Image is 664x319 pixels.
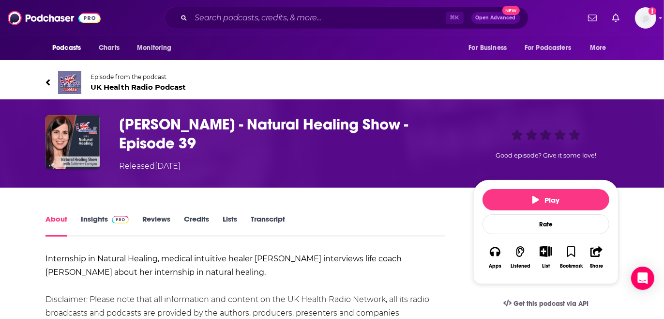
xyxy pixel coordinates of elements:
button: Apps [483,239,508,275]
span: Podcasts [52,41,81,55]
button: open menu [130,39,184,57]
button: open menu [45,39,93,57]
img: User Profile [635,7,656,29]
span: Good episode? Give it some love! [496,152,596,159]
div: Released [DATE] [119,160,181,172]
span: Monitoring [137,41,171,55]
span: ⌘ K [446,12,464,24]
button: Bookmark [558,239,584,275]
a: Charts [92,39,125,57]
div: Bookmark [560,263,583,269]
a: Get this podcast via API [496,292,596,316]
a: UK Health Radio PodcastEpisode from the podcastUK Health Radio Podcast [45,71,619,94]
button: Show profile menu [635,7,656,29]
span: New [502,6,520,15]
a: Lists [223,214,237,237]
img: UK Health Radio Podcast [58,71,81,94]
div: Apps [489,263,501,269]
span: Get this podcast via API [513,300,589,308]
span: Charts [99,41,120,55]
img: Podchaser Pro [112,216,129,223]
button: Open AdvancedNew [471,12,520,24]
span: For Podcasters [525,41,571,55]
span: UK Health Radio Podcast [91,82,186,92]
button: Listened [508,239,533,275]
a: About [45,214,67,237]
div: Show More ButtonList [533,239,558,275]
a: Show notifications dropdown [608,10,623,26]
button: Play [483,189,609,210]
a: Show notifications dropdown [584,10,601,26]
div: Share [590,263,603,269]
button: open menu [583,39,619,57]
span: Episode from the podcast [91,73,186,80]
strong: Internship in Natural Healing, medical intuitive healer [PERSON_NAME] interviews life coach [PERS... [45,254,402,277]
button: open menu [462,39,519,57]
div: Search podcasts, credits, & more... [165,7,528,29]
img: Catherine Carrigan - Natural Healing Show - Episode 39 [45,115,100,169]
button: Share [584,239,609,275]
span: More [590,41,606,55]
span: Logged in as BogaardsPR [635,7,656,29]
span: Play [532,195,560,205]
button: Show More Button [536,246,556,256]
div: Listened [511,263,530,269]
a: Credits [184,214,209,237]
a: Reviews [142,214,170,237]
span: For Business [468,41,507,55]
span: Open Advanced [476,16,516,20]
h1: Catherine Carrigan - Natural Healing Show - Episode 39 [119,115,458,153]
div: Open Intercom Messenger [631,267,654,290]
a: Transcript [251,214,285,237]
div: List [542,263,550,269]
a: InsightsPodchaser Pro [81,214,129,237]
img: Podchaser - Follow, Share and Rate Podcasts [8,9,101,27]
svg: Add a profile image [649,7,656,15]
input: Search podcasts, credits, & more... [191,10,446,26]
button: open menu [518,39,585,57]
div: Rate [483,214,609,234]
